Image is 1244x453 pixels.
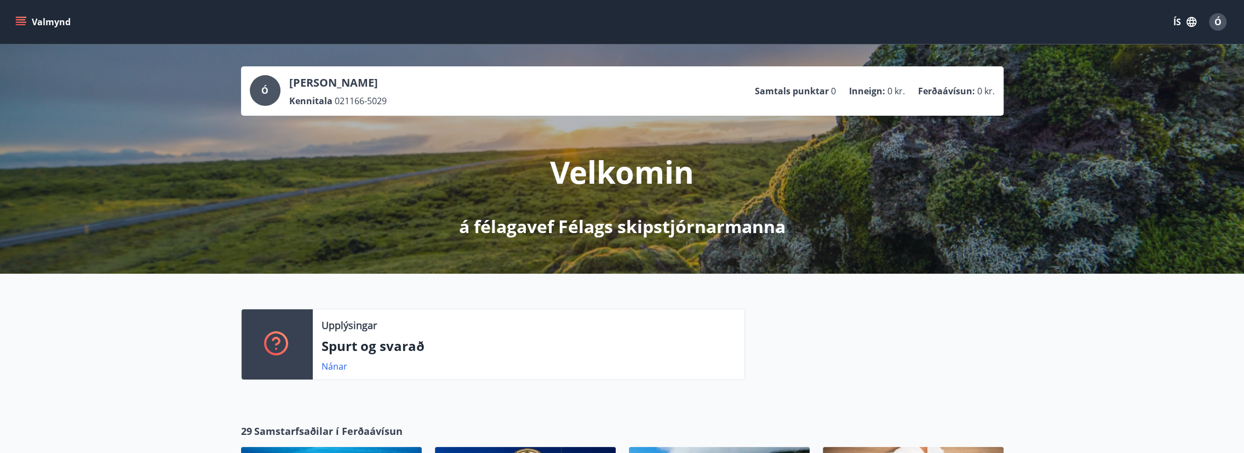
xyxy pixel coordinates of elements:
[550,151,694,192] p: Velkomin
[335,95,387,107] span: 021166-5029
[1214,16,1222,28] span: Ó
[261,84,268,97] span: Ó
[887,85,905,97] span: 0 kr.
[13,12,75,32] button: menu
[459,214,786,239] p: á félagavef Félags skipstjórnarmanna
[977,85,995,97] span: 0 kr.
[849,85,885,97] p: Inneign :
[322,360,347,372] a: Nánar
[755,85,829,97] p: Samtals punktar
[289,75,387,90] p: [PERSON_NAME]
[918,85,975,97] p: Ferðaávísun :
[1167,12,1202,32] button: ÍS
[322,318,377,332] p: Upplýsingar
[254,424,403,438] span: Samstarfsaðilar í Ferðaávísun
[831,85,836,97] span: 0
[322,337,736,355] p: Spurt og svarað
[1205,9,1231,35] button: Ó
[241,424,252,438] span: 29
[289,95,333,107] p: Kennitala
